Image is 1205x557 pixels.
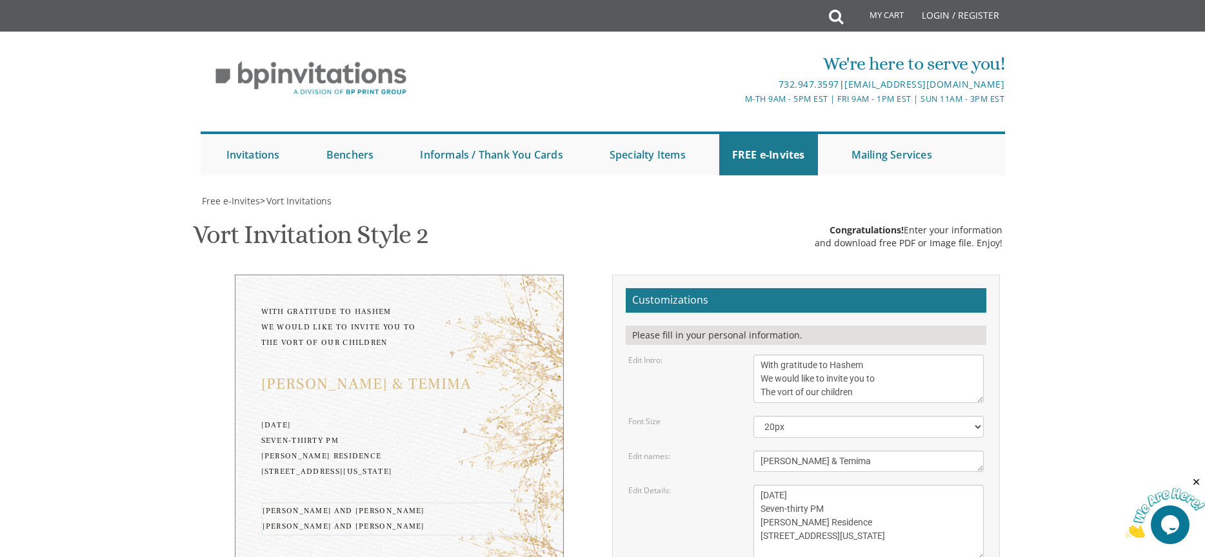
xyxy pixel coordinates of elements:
div: [PERSON_NAME] and [PERSON_NAME] [PERSON_NAME] and [PERSON_NAME] [261,502,537,536]
img: BP Invitation Loft [201,52,422,105]
div: Please fill in your personal information. [626,326,986,345]
div: [PERSON_NAME] & Temima [261,376,537,392]
div: We're here to serve you! [469,51,1004,77]
a: FREE e-Invites [719,134,818,175]
span: Congratulations! [830,224,904,236]
a: Mailing Services [839,134,945,175]
h2: Customizations [626,288,986,313]
label: Edit names: [628,451,670,462]
a: My Cart [842,1,913,34]
div: M-Th 9am - 5pm EST | Fri 9am - 1pm EST | Sun 11am - 3pm EST [469,92,1004,106]
label: Edit Details: [628,485,671,496]
div: | [469,77,1004,92]
span: > [260,195,332,207]
div: and download free PDF or Image file. Enjoy! [815,237,1002,249]
a: 732.947.3597 [779,78,839,90]
label: Font Size [628,416,661,427]
div: Enter your information [815,224,1002,237]
a: Invitations [214,134,293,175]
a: Vort Invitations [265,195,332,207]
a: Benchers [314,134,387,175]
a: Informals / Thank You Cards [407,134,575,175]
iframe: chat widget [1125,476,1205,538]
label: Edit Intro: [628,355,662,366]
div: With gratitude to Hashem We would like to invite you to The vort of our children [261,304,537,351]
div: [DATE] Seven-thirty PM [PERSON_NAME] Residence [STREET_ADDRESS][US_STATE] [261,418,537,480]
a: Specialty Items [597,134,699,175]
textarea: With gratitude to Hashem We would like to invite you to The vort of our children [753,355,984,403]
a: [EMAIL_ADDRESS][DOMAIN_NAME] [844,78,1004,90]
h1: Vort Invitation Style 2 [193,220,428,259]
textarea: Binyomin & Liba [753,451,984,472]
span: Vort Invitations [266,195,332,207]
a: Free e-Invites [201,195,260,207]
span: Free e-Invites [202,195,260,207]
